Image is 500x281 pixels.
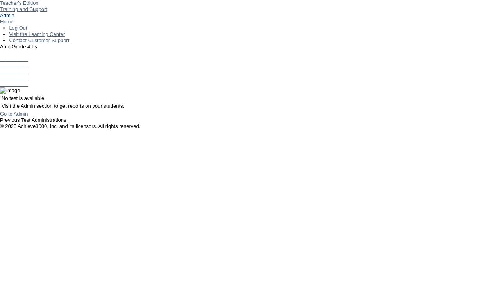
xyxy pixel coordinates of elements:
[2,95,498,101] p: No test is available
[2,103,498,109] p: Visit the Admin section to get reports on your students.
[9,37,69,43] a: Contact Customer Support
[47,6,50,9] img: teacher_arrow_small.png
[9,25,27,31] a: Log Out
[9,31,65,37] a: Visit the Learning Center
